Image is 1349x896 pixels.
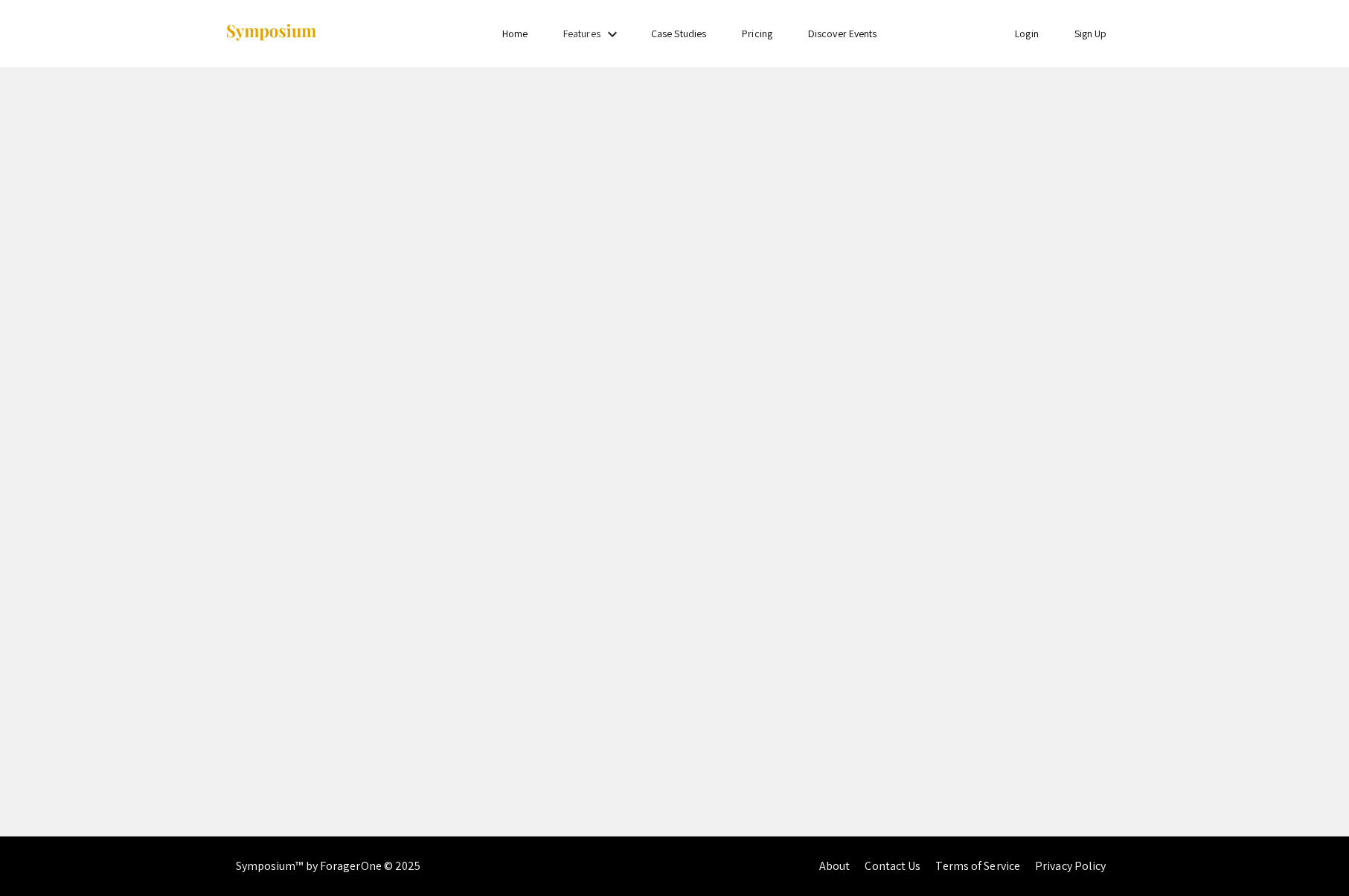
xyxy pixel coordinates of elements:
a: Sign Up [1074,27,1107,40]
a: About [819,858,850,874]
a: Pricing [742,27,772,40]
img: Symposium by ForagerOne [225,23,318,43]
a: Case Studies [651,27,706,40]
mat-icon: Expand Features list [603,25,621,43]
a: Terms of Service [935,858,1020,874]
div: Symposium™ by ForagerOne © 2025 [236,836,421,896]
a: Contact Us [865,858,920,874]
a: Privacy Policy [1035,858,1106,874]
a: Home [502,27,528,40]
a: Login [1015,27,1039,40]
a: Discover Events [808,27,877,40]
a: Features [563,27,600,40]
